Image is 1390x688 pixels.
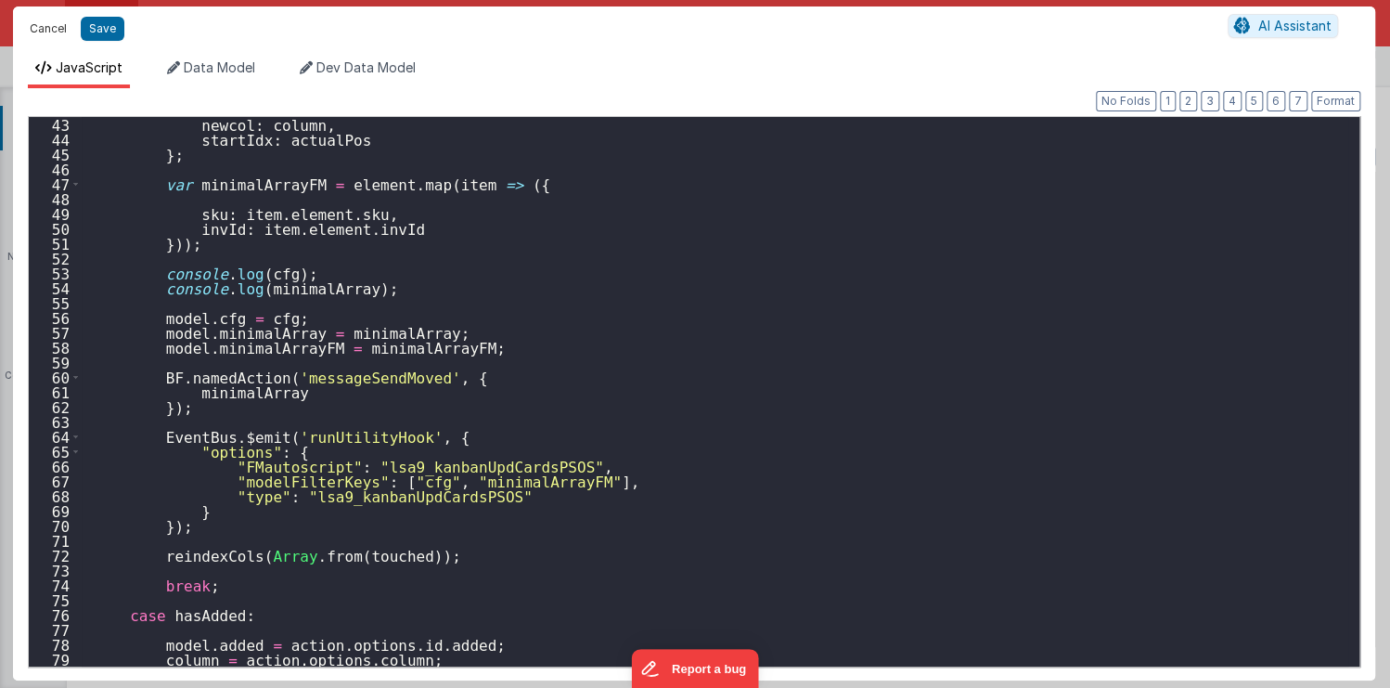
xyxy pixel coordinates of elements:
[1267,91,1285,111] button: 6
[29,340,82,355] div: 58
[632,649,759,688] iframe: Marker.io feedback button
[29,221,82,236] div: 50
[20,16,76,42] button: Cancel
[29,444,82,459] div: 65
[29,384,82,399] div: 61
[29,147,82,162] div: 45
[184,59,255,75] span: Data Model
[1258,18,1332,33] span: AI Assistant
[29,191,82,206] div: 48
[81,17,124,41] button: Save
[29,162,82,176] div: 46
[29,310,82,325] div: 56
[1289,91,1307,111] button: 7
[29,548,82,563] div: 72
[29,474,82,488] div: 67
[1096,91,1156,111] button: No Folds
[29,295,82,310] div: 55
[29,622,82,637] div: 77
[29,578,82,592] div: 74
[1201,91,1219,111] button: 3
[1245,91,1263,111] button: 5
[29,414,82,429] div: 63
[29,459,82,474] div: 66
[29,503,82,518] div: 69
[1223,91,1242,111] button: 4
[56,59,122,75] span: JavaScript
[29,637,82,652] div: 78
[29,399,82,414] div: 62
[29,488,82,503] div: 68
[29,132,82,147] div: 44
[29,563,82,578] div: 73
[29,533,82,548] div: 71
[29,251,82,266] div: 52
[29,607,82,622] div: 76
[316,59,416,75] span: Dev Data Model
[1228,14,1338,38] button: AI Assistant
[29,592,82,607] div: 75
[29,176,82,191] div: 47
[1179,91,1197,111] button: 2
[29,518,82,533] div: 70
[1160,91,1176,111] button: 1
[29,206,82,221] div: 49
[29,429,82,444] div: 64
[29,117,82,132] div: 43
[29,652,82,667] div: 79
[29,667,82,682] div: 80
[29,266,82,280] div: 53
[29,325,82,340] div: 57
[29,370,82,384] div: 60
[29,236,82,251] div: 51
[29,280,82,295] div: 54
[29,355,82,370] div: 59
[1311,91,1360,111] button: Format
